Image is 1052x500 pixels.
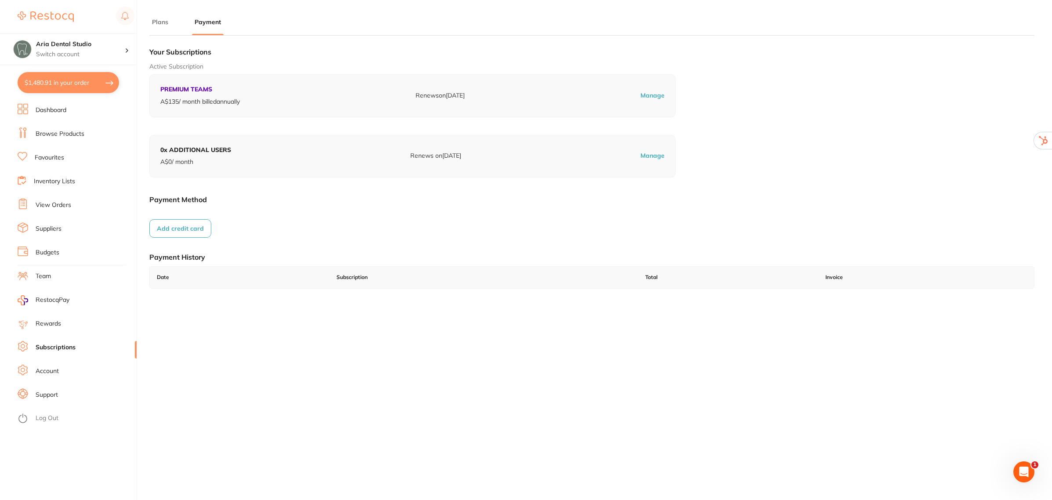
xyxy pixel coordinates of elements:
[36,414,58,423] a: Log Out
[149,219,211,238] button: Add credit card
[36,367,59,376] a: Account
[18,72,119,93] button: $1,480.91 in your order
[160,85,240,94] p: PREMIUM TEAMS
[410,152,461,160] p: Renews on [DATE]
[36,201,71,210] a: View Orders
[36,50,125,59] p: Switch account
[329,267,638,288] td: Subscription
[818,267,1034,288] td: Invoice
[160,146,231,155] p: 0 x ADDITIONAL USERS
[36,272,51,281] a: Team
[18,412,134,426] button: Log Out
[149,62,1034,71] p: Active Subscription
[36,296,69,304] span: RestocqPay
[35,153,64,162] a: Favourites
[18,295,28,305] img: RestocqPay
[36,106,66,115] a: Dashboard
[149,253,1034,261] h1: Payment History
[160,158,231,167] p: A$ 0 / month
[36,319,61,328] a: Rewards
[14,40,31,58] img: Aria Dental Studio
[36,391,58,399] a: Support
[18,295,69,305] a: RestocqPay
[149,195,1034,204] h1: Payment Method
[1013,461,1034,482] iframe: Intercom live chat
[36,40,125,49] h4: Aria Dental Studio
[192,18,224,26] button: Payment
[416,91,465,100] p: Renews on [DATE]
[149,18,171,26] button: Plans
[149,47,1034,56] h1: Your Subscriptions
[1031,461,1038,468] span: 1
[640,152,665,160] p: Manage
[36,343,76,352] a: Subscriptions
[34,177,75,186] a: Inventory Lists
[150,267,329,288] td: Date
[18,11,74,22] img: Restocq Logo
[36,248,59,257] a: Budgets
[640,91,665,100] p: Manage
[638,267,818,288] td: Total
[18,7,74,27] a: Restocq Logo
[36,130,84,138] a: Browse Products
[160,98,240,106] p: A$ 135 / month billed annually
[36,225,61,233] a: Suppliers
